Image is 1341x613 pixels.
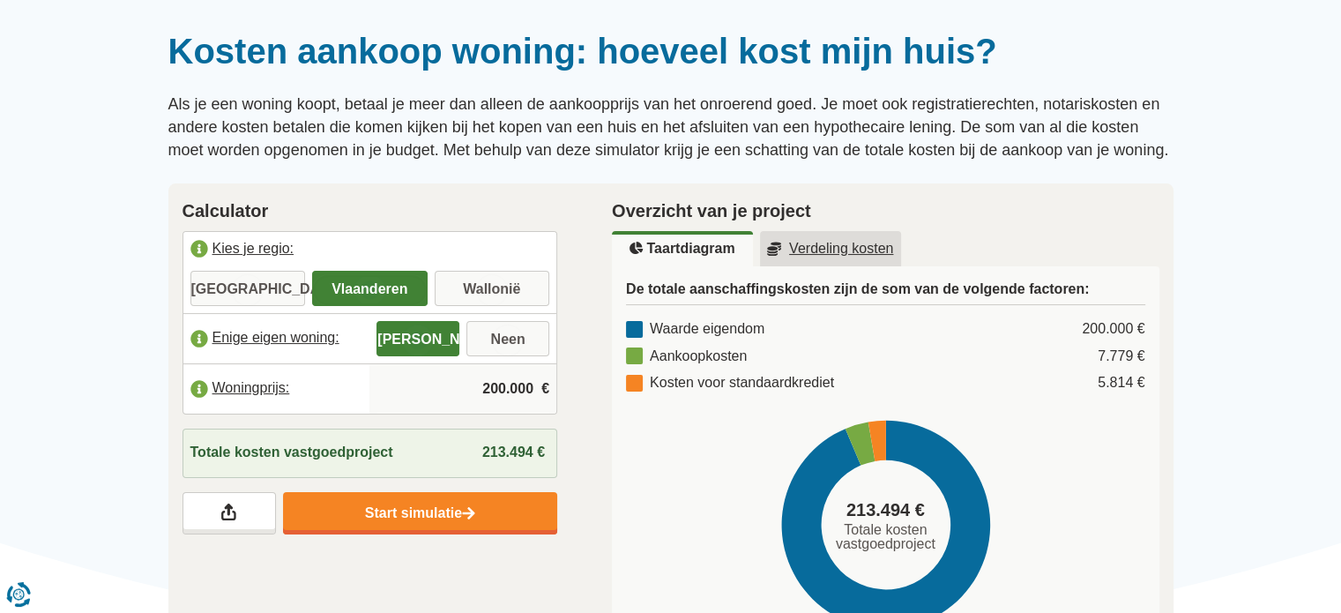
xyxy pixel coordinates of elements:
span: 213.494 € [482,445,545,460]
div: Kosten voor standaardkrediet [626,373,834,393]
u: Verdeling kosten [767,242,894,256]
h2: Overzicht van je project [612,198,1159,224]
h2: Calculator [183,198,558,224]
a: Start simulatie [283,492,557,535]
label: Vlaanderen [312,271,428,306]
span: Totale kosten vastgoedproject [190,443,393,463]
a: Deel je resultaten [183,492,276,535]
label: Wallonië [435,271,550,306]
div: Waarde eigendom [626,319,764,340]
span: 213.494 € [846,497,925,523]
label: Kies je regio: [183,232,557,271]
div: 5.814 € [1098,373,1144,393]
label: Woningprijs: [183,370,370,408]
p: Als je een woning koopt, betaal je meer dan alleen de aankoopprijs van het onroerend goed. Je moe... [168,93,1173,161]
label: [PERSON_NAME] [376,321,459,356]
input: | [376,365,549,413]
span: Totale kosten vastgoedproject [828,523,942,551]
label: Neen [466,321,549,356]
label: [GEOGRAPHIC_DATA] [190,271,306,306]
u: Taartdiagram [630,242,734,256]
h1: Kosten aankoop woning: hoeveel kost mijn huis? [168,30,1173,72]
span: € [541,379,549,400]
label: Enige eigen woning: [183,319,370,358]
div: 200.000 € [1082,319,1144,340]
img: Start simulatie [462,506,475,521]
h3: De totale aanschaffingskosten zijn de som van de volgende factoren: [626,280,1145,305]
div: Aankoopkosten [626,347,747,367]
div: 7.779 € [1098,347,1144,367]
